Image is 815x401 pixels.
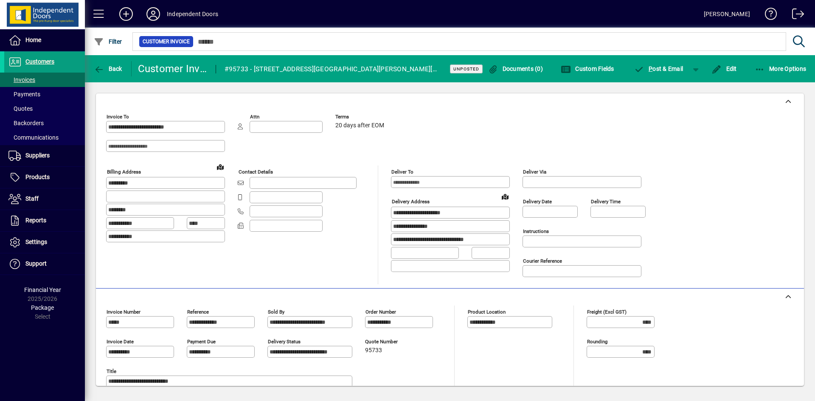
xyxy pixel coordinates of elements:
[523,169,546,175] mat-label: Deliver via
[755,65,807,72] span: More Options
[4,188,85,210] a: Staff
[4,130,85,145] a: Communications
[94,38,122,45] span: Filter
[85,61,132,76] app-page-header-button: Back
[25,238,47,245] span: Settings
[711,65,737,72] span: Edit
[453,66,479,72] span: Unposted
[167,7,218,21] div: Independent Doors
[25,36,41,43] span: Home
[704,7,750,21] div: [PERSON_NAME]
[634,65,683,72] span: ost & Email
[107,309,141,315] mat-label: Invoice number
[4,232,85,253] a: Settings
[25,195,39,202] span: Staff
[250,114,259,120] mat-label: Attn
[488,65,543,72] span: Documents (0)
[8,76,35,83] span: Invoices
[335,114,386,120] span: Terms
[4,167,85,188] a: Products
[214,160,227,174] a: View on map
[523,199,552,205] mat-label: Delivery date
[4,116,85,130] a: Backorders
[4,73,85,87] a: Invoices
[335,122,384,129] span: 20 days after EOM
[365,339,416,345] span: Quote number
[92,34,124,49] button: Filter
[391,169,413,175] mat-label: Deliver To
[630,61,688,76] button: Post & Email
[523,258,562,264] mat-label: Courier Reference
[94,65,122,72] span: Back
[4,30,85,51] a: Home
[587,309,627,315] mat-label: Freight (excl GST)
[24,286,61,293] span: Financial Year
[107,114,129,120] mat-label: Invoice To
[4,101,85,116] a: Quotes
[25,174,50,180] span: Products
[92,61,124,76] button: Back
[365,347,382,354] span: 95733
[25,58,54,65] span: Customers
[140,6,167,22] button: Profile
[25,152,50,159] span: Suppliers
[4,253,85,275] a: Support
[468,309,506,315] mat-label: Product location
[4,145,85,166] a: Suppliers
[112,6,140,22] button: Add
[268,309,284,315] mat-label: Sold by
[8,105,33,112] span: Quotes
[587,339,607,345] mat-label: Rounding
[486,61,545,76] button: Documents (0)
[143,37,190,46] span: Customer Invoice
[25,260,47,267] span: Support
[225,62,440,76] div: #95733 - [STREET_ADDRESS][GEOGRAPHIC_DATA][PERSON_NAME][PERSON_NAME]
[8,120,44,126] span: Backorders
[8,91,40,98] span: Payments
[498,190,512,203] a: View on map
[753,61,809,76] button: More Options
[31,304,54,311] span: Package
[709,61,739,76] button: Edit
[523,228,549,234] mat-label: Instructions
[268,339,301,345] mat-label: Delivery status
[25,217,46,224] span: Reports
[4,87,85,101] a: Payments
[561,65,614,72] span: Custom Fields
[559,61,616,76] button: Custom Fields
[107,368,116,374] mat-label: Title
[138,62,207,76] div: Customer Invoice
[4,210,85,231] a: Reports
[107,339,134,345] mat-label: Invoice date
[365,309,396,315] mat-label: Order number
[187,309,209,315] mat-label: Reference
[591,199,621,205] mat-label: Delivery time
[786,2,804,29] a: Logout
[8,134,59,141] span: Communications
[759,2,777,29] a: Knowledge Base
[187,339,216,345] mat-label: Payment due
[649,65,652,72] span: P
